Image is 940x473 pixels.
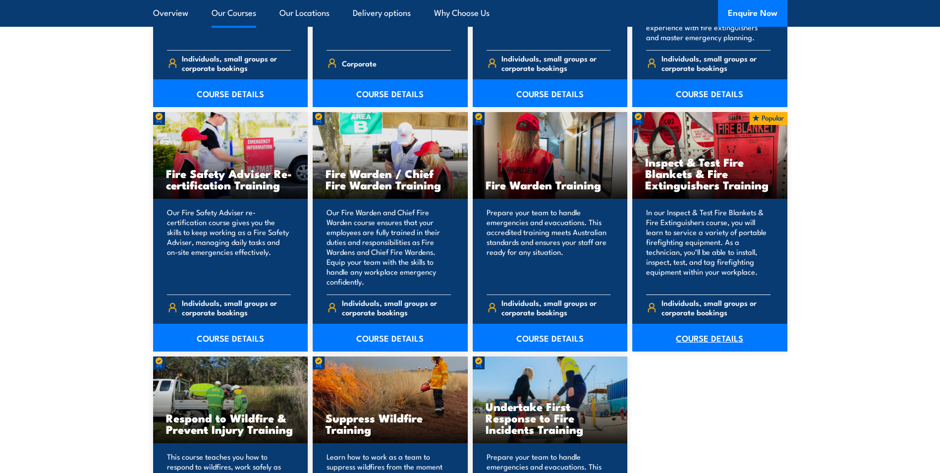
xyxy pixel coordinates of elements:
[473,324,628,352] a: COURSE DETAILS
[166,412,295,435] h3: Respond to Wildfire & Prevent Injury Training
[326,168,455,190] h3: Fire Warden / Chief Fire Warden Training
[153,79,308,107] a: COURSE DETAILS
[327,207,451,287] p: Our Fire Warden and Chief Fire Warden course ensures that your employees are fully trained in the...
[632,79,787,107] a: COURSE DETAILS
[487,207,611,287] p: Prepare your team to handle emergencies and evacuations. This accredited training meets Australia...
[153,324,308,352] a: COURSE DETAILS
[501,54,610,72] span: Individuals, small groups or corporate bookings
[342,298,451,317] span: Individuals, small groups or corporate bookings
[326,412,455,435] h3: Suppress Wildfire Training
[182,298,291,317] span: Individuals, small groups or corporate bookings
[342,56,377,71] span: Corporate
[182,54,291,72] span: Individuals, small groups or corporate bookings
[632,324,787,352] a: COURSE DETAILS
[645,156,774,190] h3: Inspect & Test Fire Blankets & Fire Extinguishers Training
[473,79,628,107] a: COURSE DETAILS
[486,401,615,435] h3: Undertake First Response to Fire Incidents Training
[167,207,291,287] p: Our Fire Safety Adviser re-certification course gives you the skills to keep working as a Fire Sa...
[166,168,295,190] h3: Fire Safety Adviser Re-certification Training
[646,207,771,287] p: In our Inspect & Test Fire Blankets & Fire Extinguishers course, you will learn to service a vari...
[662,54,771,72] span: Individuals, small groups or corporate bookings
[662,298,771,317] span: Individuals, small groups or corporate bookings
[501,298,610,317] span: Individuals, small groups or corporate bookings
[313,79,468,107] a: COURSE DETAILS
[486,179,615,190] h3: Fire Warden Training
[313,324,468,352] a: COURSE DETAILS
